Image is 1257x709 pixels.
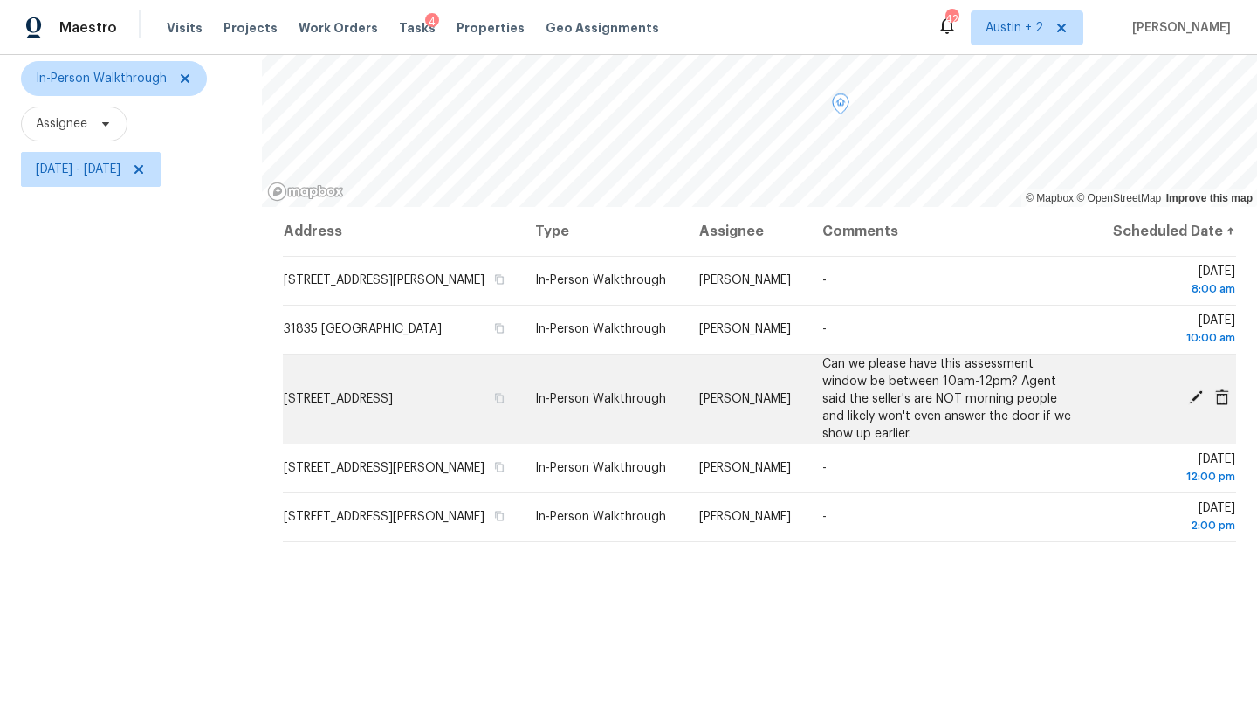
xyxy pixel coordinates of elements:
[36,115,87,133] span: Assignee
[535,393,666,405] span: In-Person Walkthrough
[491,272,507,287] button: Copy Address
[36,161,120,178] span: [DATE] - [DATE]
[1109,280,1235,298] div: 8:00 am
[685,207,808,256] th: Assignee
[284,323,442,335] span: 31835 [GEOGRAPHIC_DATA]
[223,19,278,37] span: Projects
[299,19,378,37] span: Work Orders
[167,19,203,37] span: Visits
[822,511,827,523] span: -
[284,274,484,286] span: [STREET_ADDRESS][PERSON_NAME]
[535,462,666,474] span: In-Person Walkthrough
[822,323,827,335] span: -
[283,207,521,256] th: Address
[1076,192,1161,204] a: OpenStreetMap
[491,390,507,406] button: Copy Address
[521,207,685,256] th: Type
[1095,207,1236,256] th: Scheduled Date ↑
[1109,517,1235,534] div: 2:00 pm
[699,323,791,335] span: [PERSON_NAME]
[425,13,439,31] div: 4
[284,393,393,405] span: [STREET_ADDRESS]
[1109,314,1235,347] span: [DATE]
[945,10,958,28] div: 42
[808,207,1095,256] th: Comments
[986,19,1043,37] span: Austin + 2
[1109,265,1235,298] span: [DATE]
[284,511,484,523] span: [STREET_ADDRESS][PERSON_NAME]
[1125,19,1231,37] span: [PERSON_NAME]
[267,182,344,202] a: Mapbox homepage
[546,19,659,37] span: Geo Assignments
[1109,468,1235,485] div: 12:00 pm
[284,462,484,474] span: [STREET_ADDRESS][PERSON_NAME]
[1183,389,1209,405] span: Edit
[59,19,117,37] span: Maestro
[1109,329,1235,347] div: 10:00 am
[535,511,666,523] span: In-Person Walkthrough
[699,511,791,523] span: [PERSON_NAME]
[535,323,666,335] span: In-Person Walkthrough
[1109,502,1235,534] span: [DATE]
[822,274,827,286] span: -
[699,274,791,286] span: [PERSON_NAME]
[535,274,666,286] span: In-Person Walkthrough
[1109,453,1235,485] span: [DATE]
[832,93,849,120] div: Map marker
[491,459,507,475] button: Copy Address
[491,508,507,524] button: Copy Address
[822,462,827,474] span: -
[457,19,525,37] span: Properties
[491,320,507,336] button: Copy Address
[699,393,791,405] span: [PERSON_NAME]
[1209,389,1235,405] span: Cancel
[399,22,436,34] span: Tasks
[1166,192,1253,204] a: Improve this map
[822,358,1071,440] span: Can we please have this assessment window be between 10am-12pm? Agent said the seller's are NOT m...
[36,70,167,87] span: In-Person Walkthrough
[699,462,791,474] span: [PERSON_NAME]
[1026,192,1074,204] a: Mapbox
